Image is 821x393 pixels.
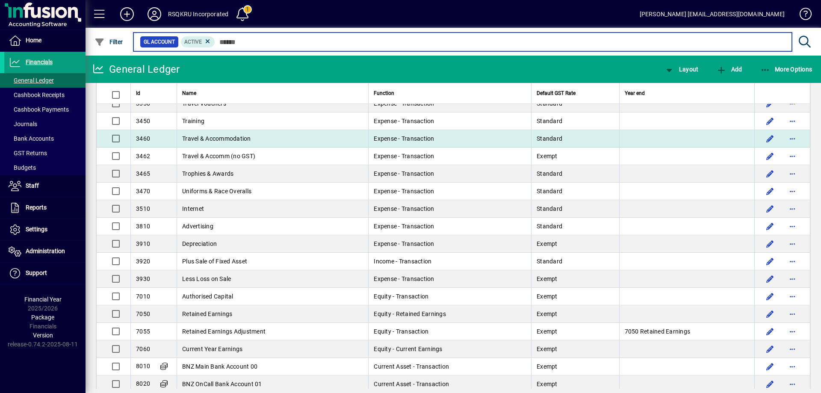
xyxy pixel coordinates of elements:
span: More Options [760,66,812,73]
mat-chip: Activation Status: Active [181,36,215,47]
button: Filter [92,34,125,50]
button: More options [786,307,799,321]
span: Administration [26,248,65,254]
span: Expense - Transaction [374,170,434,177]
span: Expense - Transaction [374,188,434,195]
a: Budgets [4,160,86,175]
span: Expense - Transaction [374,135,434,142]
span: Retained Earnings Adjustment [182,328,266,335]
button: Layout [662,62,700,77]
span: 3510 [136,205,150,212]
button: More options [786,272,799,286]
span: Current Asset - Transaction [374,363,449,370]
button: Edit [763,272,777,286]
button: More options [786,184,799,198]
span: Journals [9,121,37,127]
div: General Ledger [92,62,180,76]
span: 7010 [136,293,150,300]
span: Depreciation [182,240,217,247]
span: Current Asset - Transaction [374,381,449,387]
span: 8020 [136,380,150,387]
a: Knowledge Base [793,2,810,30]
button: More options [786,97,799,110]
span: 3470 [136,188,150,195]
span: Name [182,89,196,98]
span: Financial Year [24,296,62,303]
button: More options [786,149,799,163]
span: Exempt [537,153,558,160]
span: Function [374,89,394,98]
span: Internet [182,205,204,212]
a: Staff [4,175,86,197]
span: 3450 [136,118,150,124]
span: 7050 [136,310,150,317]
span: GST Returns [9,150,47,157]
button: Edit [763,132,777,145]
a: Administration [4,241,86,262]
span: Income - Transaction [374,258,431,265]
span: Bank Accounts [9,135,54,142]
span: 3462 [136,153,150,160]
button: More options [786,342,799,356]
span: Standard [537,223,562,230]
button: Add [113,6,141,22]
button: Edit [763,184,777,198]
span: Exempt [537,328,558,335]
span: 3930 [136,275,150,282]
span: Budgets [9,164,36,171]
span: Add [716,66,742,73]
a: Reports [4,197,86,219]
button: Edit [763,97,777,110]
a: Cashbook Receipts [4,88,86,102]
button: Edit [763,307,777,321]
span: Advertising [182,223,213,230]
button: More options [786,167,799,180]
span: Layout [664,66,698,73]
span: Exempt [537,346,558,352]
div: RSQKRU Incorporated [168,7,228,21]
div: [PERSON_NAME] [EMAIL_ADDRESS][DOMAIN_NAME] [640,7,785,21]
a: Support [4,263,86,284]
button: Edit [763,114,777,128]
span: Standard [537,118,562,124]
span: Home [26,37,41,44]
span: BNZ OnCall Bank Account 01 [182,381,262,387]
span: Support [26,269,47,276]
span: Plus Sale of Fixed Asset [182,258,247,265]
span: BNZ Main Bank Account 00 [182,363,257,370]
button: More options [786,219,799,233]
span: 8010 [136,363,150,369]
span: Standard [537,135,562,142]
button: More options [786,132,799,145]
span: 7055 [136,328,150,335]
a: Home [4,30,86,51]
span: Equity - Retained Earnings [374,310,446,317]
div: Id [136,89,171,98]
button: Profile [141,6,168,22]
span: Less Loss on Sale [182,275,231,282]
span: Travel & Accomm (no GST) [182,153,255,160]
span: Active [184,39,202,45]
span: 3920 [136,258,150,265]
button: More options [786,202,799,216]
button: More options [786,114,799,128]
span: Exempt [537,363,558,370]
span: General Ledger [9,77,54,84]
span: 3460 [136,135,150,142]
span: 3910 [136,240,150,247]
div: Name [182,89,363,98]
span: Expense - Transaction [374,275,434,282]
span: Settings [26,226,47,233]
a: General Ledger [4,73,86,88]
span: Authorised Capital [182,293,233,300]
span: 7050 Retained Earnings [625,328,691,335]
button: Edit [763,167,777,180]
span: Financials [26,59,53,65]
button: More options [786,237,799,251]
button: Edit [763,377,777,391]
span: Default GST Rate [537,89,576,98]
button: Edit [763,202,777,216]
span: Current Year Earnings [182,346,242,352]
button: More options [786,325,799,338]
span: Cashbook Payments [9,106,69,113]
